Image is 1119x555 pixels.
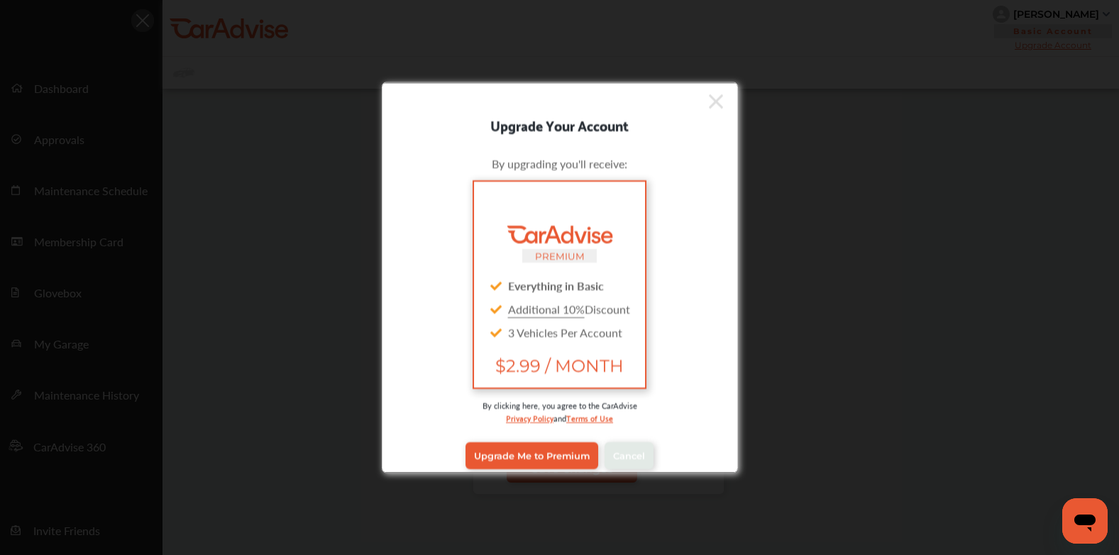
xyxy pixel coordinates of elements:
small: PREMIUM [535,251,585,262]
iframe: Button to launch messaging window [1062,498,1108,544]
div: By upgrading you'll receive: [404,155,716,172]
div: Upgrade Your Account [382,114,737,136]
span: Cancel [613,450,645,461]
div: 3 Vehicles Per Account [485,321,633,344]
span: Discount [508,301,630,317]
span: $2.99 / MONTH [485,356,633,376]
div: By clicking here, you agree to the CarAdvise and [404,400,716,439]
a: Terms of Use [566,411,613,424]
strong: Everything in Basic [508,277,604,294]
a: Cancel [605,441,654,468]
a: Upgrade Me to Premium [465,441,598,468]
u: Additional 10% [508,301,585,317]
a: Privacy Policy [506,411,553,424]
span: Upgrade Me to Premium [474,450,590,461]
